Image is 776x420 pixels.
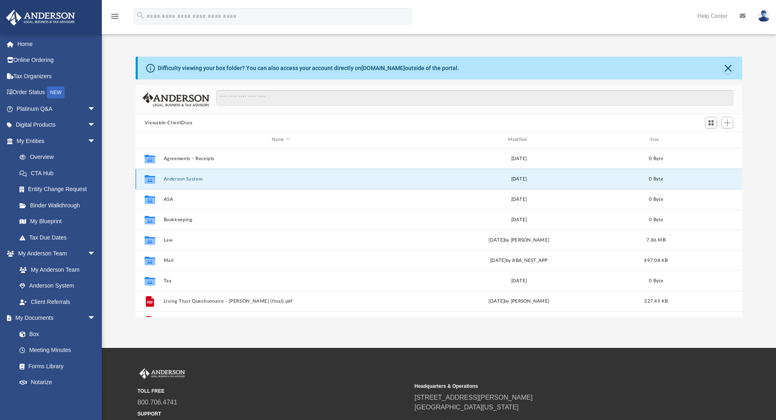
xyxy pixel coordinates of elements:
span: 327.49 KB [644,299,668,303]
span: 0 Byte [649,217,663,222]
a: Notarize [11,374,104,391]
button: Tax [163,278,398,284]
span: arrow_drop_down [88,101,104,117]
div: Name [163,136,398,143]
div: id [676,136,733,143]
div: [DATE] [402,196,636,203]
i: menu [110,11,120,21]
div: Modified [401,136,636,143]
a: Forms Library [11,358,100,374]
div: [DATE] by [PERSON_NAME] [402,297,636,305]
a: Box [11,326,100,342]
a: Online Ordering [6,52,108,68]
a: Anderson System [11,278,104,294]
button: Mail [163,258,398,263]
button: Viewable-ClientDocs [145,119,193,127]
a: My Entitiesarrow_drop_down [6,133,108,149]
a: menu [110,15,120,21]
a: Home [6,36,108,52]
div: Size [640,136,672,143]
a: Overview [11,149,108,165]
div: [DATE] [402,175,636,183]
a: My Anderson Teamarrow_drop_down [6,246,104,262]
div: grid [136,148,743,317]
button: Agreements - Receipts [163,156,398,161]
span: 0 Byte [649,278,663,283]
input: Search files and folders [216,90,733,106]
button: Switch to Grid View [705,117,717,128]
a: My Documentsarrow_drop_down [6,310,104,326]
img: Anderson Advisors Platinum Portal [4,10,77,26]
a: Entity Change Request [11,181,108,198]
span: arrow_drop_down [88,390,104,407]
img: User Pic [758,10,770,22]
span: 497.08 KB [644,258,668,262]
div: [DATE] by ABA_NEST_APP [402,257,636,264]
div: [DATE] [402,155,636,162]
button: Anderson System [163,176,398,182]
small: SUPPORT [138,410,409,418]
div: [DATE] [402,216,636,223]
button: Living Trust Questionnaire - [PERSON_NAME] (final).pdf [163,299,398,304]
span: arrow_drop_down [88,133,104,150]
a: Tax Organizers [6,68,108,84]
a: 800.706.4741 [138,399,178,406]
a: Online Learningarrow_drop_down [6,390,104,407]
div: Difficulty viewing your box folder? You can also access your account directly on outside of the p... [158,64,459,73]
button: Close [722,62,734,74]
a: Binder Walkthrough [11,197,108,213]
a: Digital Productsarrow_drop_down [6,117,108,133]
div: id [139,136,160,143]
a: Order StatusNEW [6,84,108,101]
button: ASA [163,197,398,202]
a: [GEOGRAPHIC_DATA][US_STATE] [415,404,519,411]
small: Headquarters & Operations [415,383,686,390]
div: [DATE] by [PERSON_NAME] [402,236,636,244]
span: arrow_drop_down [88,246,104,262]
div: [DATE] [402,277,636,284]
button: Bookkeeping [163,217,398,222]
a: CTA Hub [11,165,108,181]
span: arrow_drop_down [88,117,104,134]
a: Client Referrals [11,294,104,310]
button: Add [721,117,734,128]
span: 0 Byte [649,197,663,201]
a: Meeting Minutes [11,342,104,358]
img: Anderson Advisors Platinum Portal [138,368,187,379]
a: [STREET_ADDRESS][PERSON_NAME] [415,394,533,401]
small: TOLL FREE [138,387,409,395]
a: Tax Due Dates [11,229,108,246]
i: search [136,11,145,20]
a: [DOMAIN_NAME] [361,65,405,71]
span: arrow_drop_down [88,310,104,327]
span: 7.86 MB [646,237,666,242]
button: Law [163,237,398,243]
a: My Anderson Team [11,262,100,278]
a: My Blueprint [11,213,104,230]
div: NEW [47,86,65,99]
a: Platinum Q&Aarrow_drop_down [6,101,108,117]
span: 0 Byte [649,156,663,161]
span: 0 Byte [649,176,663,181]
